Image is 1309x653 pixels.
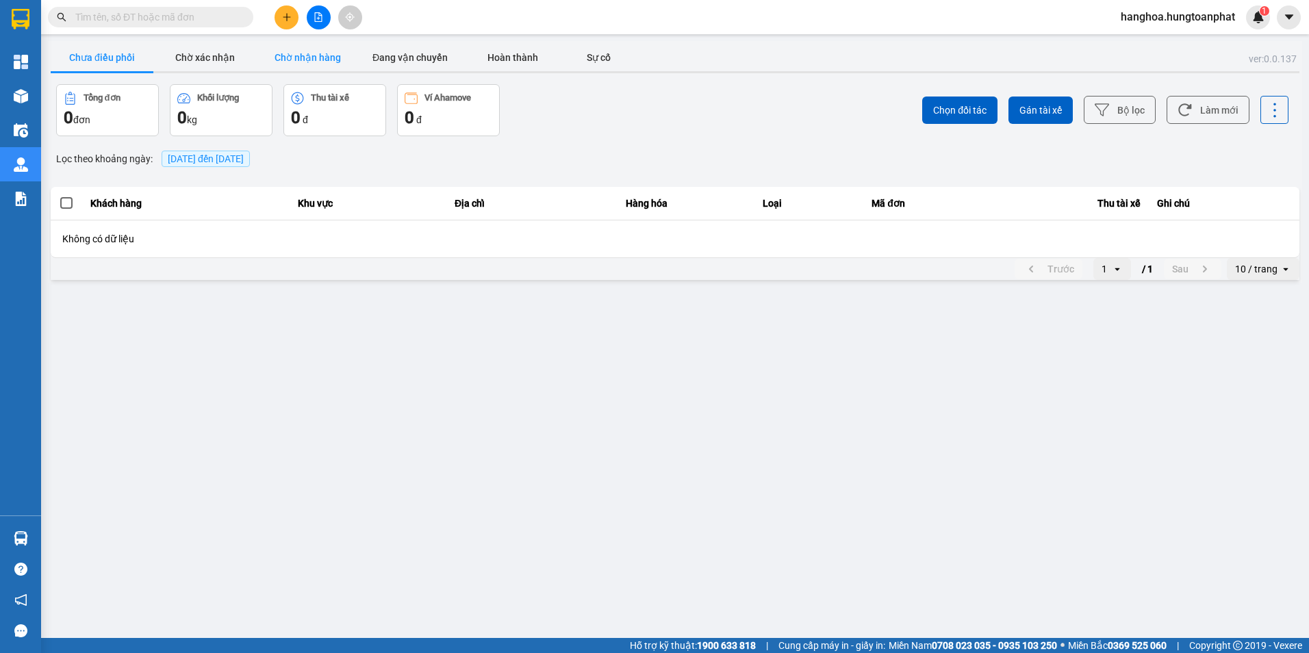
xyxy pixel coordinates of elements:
[1260,6,1269,16] sup: 1
[889,638,1057,653] span: Miền Nam
[256,44,359,71] button: Chờ nhận hàng
[14,593,27,606] span: notification
[1262,6,1267,16] span: 1
[564,44,633,71] button: Sự cố
[1280,264,1291,274] svg: open
[1110,8,1246,25] span: hanghoa.hungtoanphat
[1149,187,1299,220] th: Ghi chú
[1279,262,1280,276] input: Selected 10 / trang.
[177,108,187,127] span: 0
[778,638,885,653] span: Cung cấp máy in - giấy in:
[697,640,756,651] strong: 1900 633 818
[446,187,618,220] th: Địa chỉ
[1060,643,1065,648] span: ⚪️
[754,187,863,220] th: Loại
[618,187,754,220] th: Hàng hóa
[314,12,323,22] span: file-add
[14,531,28,546] img: warehouse-icon
[1233,641,1243,650] span: copyright
[64,108,73,127] span: 0
[62,232,1288,246] div: Không có dữ liệu
[14,157,28,172] img: warehouse-icon
[359,44,461,71] button: Đang vận chuyển
[1008,97,1073,124] button: Gán tài xế
[932,640,1057,651] strong: 0708 023 035 - 0935 103 250
[57,12,66,22] span: search
[1235,262,1278,276] div: 10 / trang
[1167,96,1249,124] button: Làm mới
[14,55,28,69] img: dashboard-icon
[14,192,28,206] img: solution-icon
[1177,638,1179,653] span: |
[1019,103,1062,117] span: Gán tài xế
[922,97,997,124] button: Chọn đối tác
[766,638,768,653] span: |
[197,93,239,103] div: Khối lượng
[283,84,386,136] button: Thu tài xế0 đ
[170,84,272,136] button: Khối lượng0kg
[1283,11,1295,23] span: caret-down
[405,108,414,127] span: 0
[1015,259,1082,279] button: previous page. current page 1 / 1
[461,44,564,71] button: Hoàn thành
[338,5,362,29] button: aim
[1164,259,1221,279] button: next page. current page 1 / 1
[1277,5,1301,29] button: caret-down
[153,44,256,71] button: Chờ xác nhận
[933,103,987,117] span: Chọn đối tác
[75,10,237,25] input: Tìm tên, số ĐT hoặc mã đơn
[14,624,27,637] span: message
[275,5,298,29] button: plus
[1102,262,1107,276] div: 1
[84,93,120,103] div: Tổng đơn
[307,5,331,29] button: file-add
[56,151,153,166] span: Lọc theo khoảng ngày :
[630,638,756,653] span: Hỗ trợ kỹ thuật:
[64,107,151,129] div: đơn
[1084,96,1156,124] button: Bộ lọc
[14,123,28,138] img: warehouse-icon
[397,84,500,136] button: Ví Ahamove0 đ
[311,93,349,103] div: Thu tài xế
[168,153,244,164] span: 11/08/2025 đến 11/08/2025
[1252,11,1264,23] img: icon-new-feature
[1068,638,1167,653] span: Miền Bắc
[14,563,27,576] span: question-circle
[974,195,1140,212] div: Thu tài xế
[863,187,966,220] th: Mã đơn
[14,89,28,103] img: warehouse-icon
[405,107,492,129] div: đ
[1112,264,1123,274] svg: open
[1142,261,1153,277] span: / 1
[1108,640,1167,651] strong: 0369 525 060
[424,93,471,103] div: Ví Ahamove
[177,107,265,129] div: kg
[291,107,379,129] div: đ
[282,12,292,22] span: plus
[291,108,301,127] span: 0
[162,151,250,167] span: [DATE] đến [DATE]
[12,9,29,29] img: logo-vxr
[56,84,159,136] button: Tổng đơn0đơn
[51,44,153,71] button: Chưa điều phối
[345,12,355,22] span: aim
[82,187,290,220] th: Khách hàng
[290,187,447,220] th: Khu vực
